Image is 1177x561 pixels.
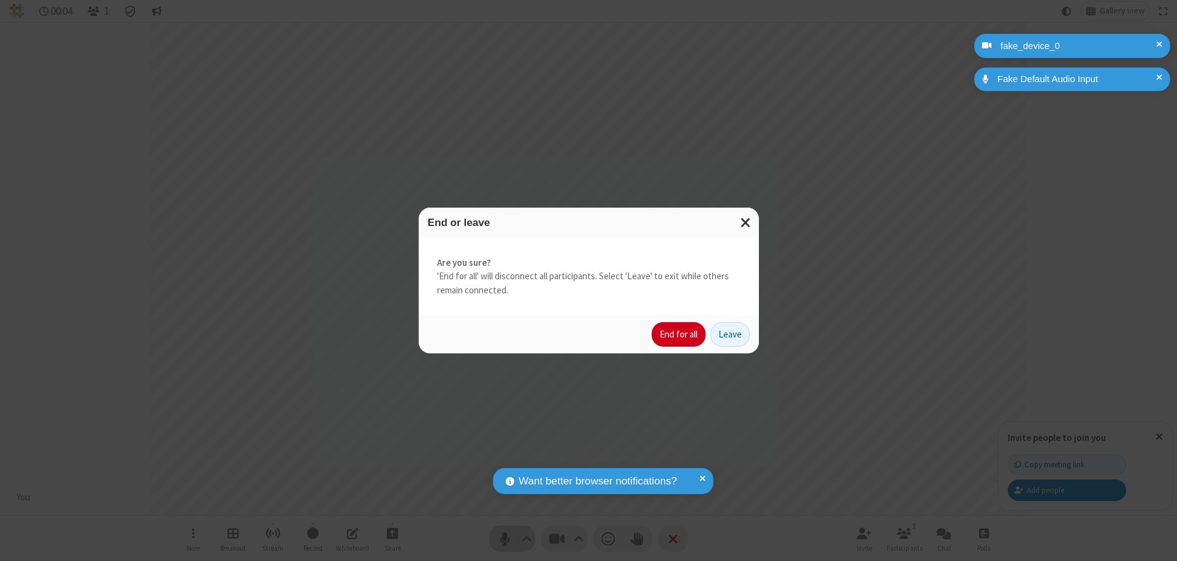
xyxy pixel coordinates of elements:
[710,322,750,347] button: Leave
[733,208,759,238] button: Close modal
[652,322,706,347] button: End for all
[428,217,750,228] h3: End or leave
[519,473,677,489] span: Want better browser notifications?
[996,39,1161,53] div: fake_device_0
[993,72,1161,86] div: Fake Default Audio Input
[419,238,759,316] div: 'End for all' will disconnect all participants. Select 'Leave' to exit while others remain connec...
[437,256,741,270] strong: Are you sure?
